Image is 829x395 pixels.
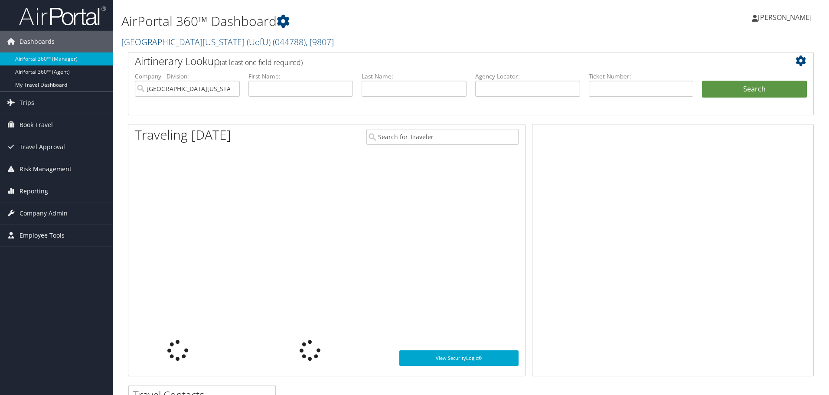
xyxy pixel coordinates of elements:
span: Reporting [20,180,48,202]
h1: Traveling [DATE] [135,126,231,144]
button: Search [702,81,807,98]
input: Search for Traveler [366,129,519,145]
span: Travel Approval [20,136,65,158]
label: Agency Locator: [475,72,580,81]
span: Trips [20,92,34,114]
span: (at least one field required) [220,58,303,67]
span: Risk Management [20,158,72,180]
a: [GEOGRAPHIC_DATA][US_STATE] (UofU) [121,36,334,48]
span: Dashboards [20,31,55,52]
label: Ticket Number: [589,72,694,81]
h2: Airtinerary Lookup [135,54,750,69]
span: Employee Tools [20,225,65,246]
label: Last Name: [362,72,467,81]
h1: AirPortal 360™ Dashboard [121,12,587,30]
span: [PERSON_NAME] [758,13,812,22]
a: View SecurityLogic® [399,350,519,366]
img: airportal-logo.png [19,6,106,26]
label: Company - Division: [135,72,240,81]
span: , [ 9807 ] [306,36,334,48]
span: ( 044788 ) [273,36,306,48]
span: Company Admin [20,202,68,224]
span: Book Travel [20,114,53,136]
label: First Name: [248,72,353,81]
a: [PERSON_NAME] [752,4,820,30]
